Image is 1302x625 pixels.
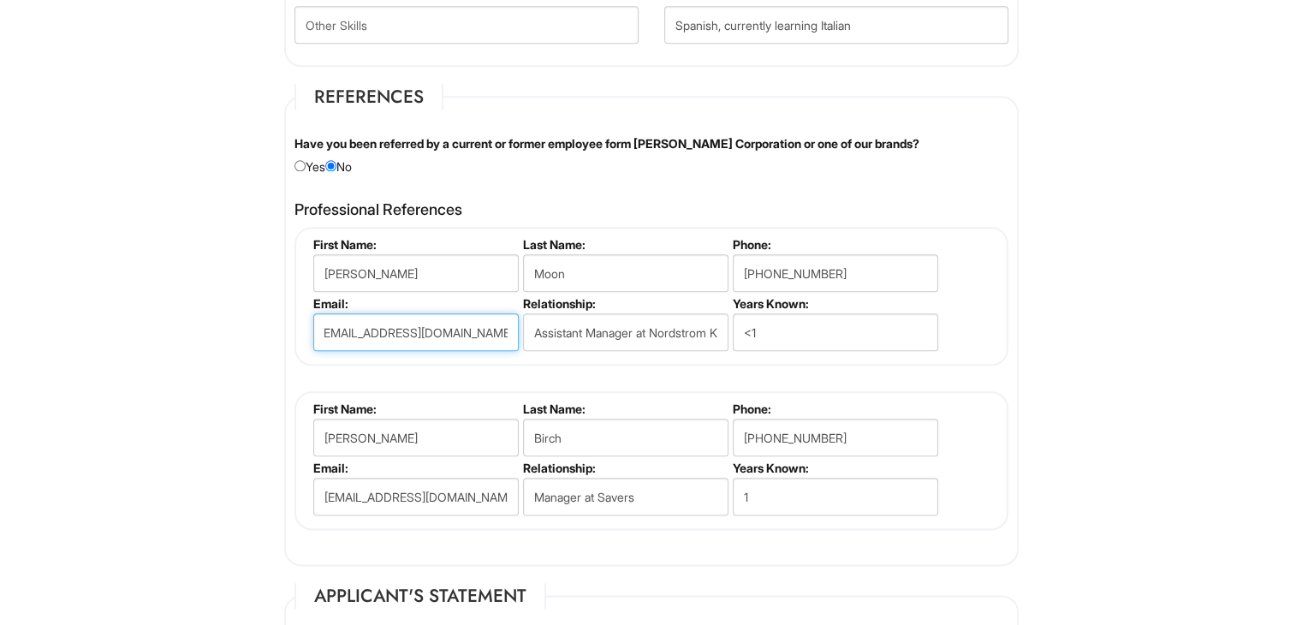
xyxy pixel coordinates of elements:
label: First Name: [313,402,516,416]
label: Phone: [733,402,936,416]
label: Last Name: [523,237,726,252]
label: Email: [313,461,516,475]
div: Yes No [282,135,1021,176]
legend: Applicant's Statement [294,583,546,609]
label: Relationship: [523,461,726,475]
label: Last Name: [523,402,726,416]
label: Years Known: [733,461,936,475]
h4: Professional References [294,201,1008,218]
label: First Name: [313,237,516,252]
label: Have you been referred by a current or former employee form [PERSON_NAME] Corporation or one of o... [294,135,919,152]
input: Additional Language Skills [664,6,1008,44]
label: Phone: [733,237,936,252]
label: Years Known: [733,296,936,311]
label: Email: [313,296,516,311]
input: Other Skills [294,6,639,44]
label: Relationship: [523,296,726,311]
legend: References [294,84,443,110]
